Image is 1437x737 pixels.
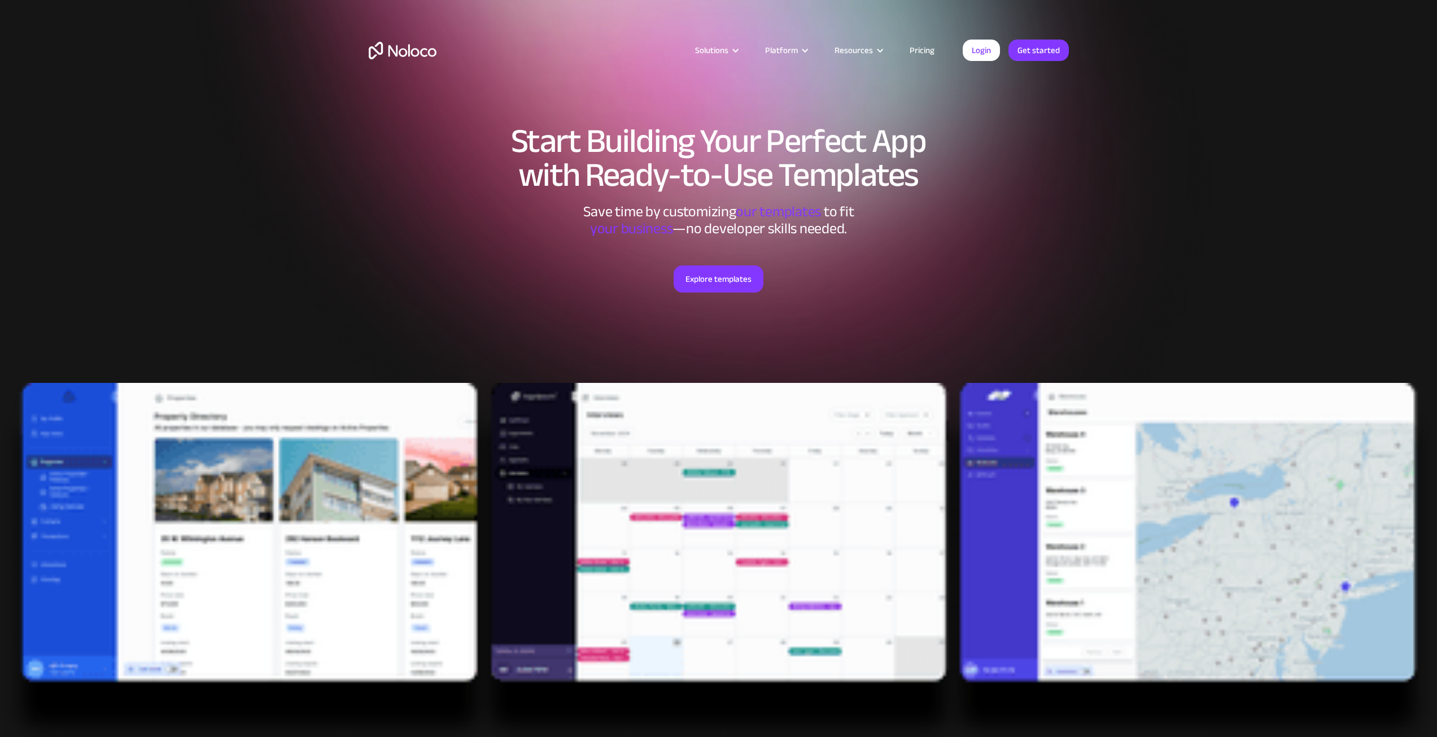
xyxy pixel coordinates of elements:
div: Platform [751,43,820,58]
div: Solutions [681,43,751,58]
a: Pricing [896,43,949,58]
div: Resources [820,43,896,58]
div: Resources [835,43,873,58]
div: Solutions [695,43,728,58]
a: Login [963,40,1000,61]
div: Save time by customizing to fit ‍ —no developer skills needed. [549,203,888,237]
span: our templates [736,198,821,225]
span: your business [590,215,673,242]
a: Get started [1008,40,1069,61]
a: home [369,42,436,59]
a: Explore templates [674,265,763,293]
div: Platform [765,43,798,58]
h1: Start Building Your Perfect App with Ready-to-Use Templates [369,124,1069,192]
